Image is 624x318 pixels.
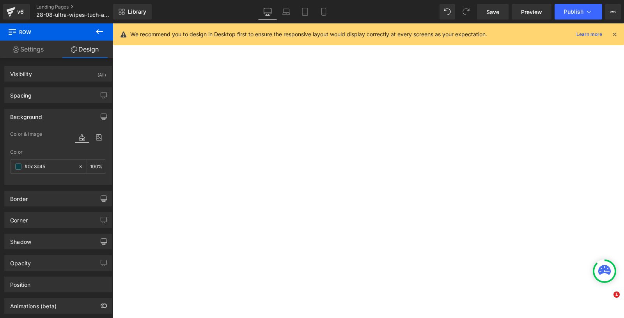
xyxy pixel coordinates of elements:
[130,30,487,39] p: We recommend you to design in Desktop first to ensure the responsive layout would display correct...
[555,4,602,20] button: Publish
[440,4,455,20] button: Undo
[597,291,616,310] iframe: Intercom live chat
[314,4,333,20] a: Mobile
[57,41,113,58] a: Design
[113,4,152,20] a: New Library
[10,109,42,120] div: Background
[296,4,314,20] a: Tablet
[8,23,86,41] span: Row
[36,4,126,10] a: Landing Pages
[10,131,42,137] span: Color & Image
[3,4,30,20] a: v6
[10,149,106,155] div: Color
[277,4,296,20] a: Laptop
[258,4,277,20] a: Desktop
[128,8,146,15] span: Library
[36,12,111,18] span: 28-08-ultra-wipes-tuch-adv-story-bad-v60-social
[25,162,74,171] input: Color
[605,4,621,20] button: More
[573,30,605,39] a: Learn more
[521,8,542,16] span: Preview
[613,291,620,298] span: 1
[458,4,474,20] button: Redo
[16,7,25,17] div: v6
[87,160,106,173] div: %
[486,8,499,16] span: Save
[512,4,551,20] a: Preview
[564,9,583,15] span: Publish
